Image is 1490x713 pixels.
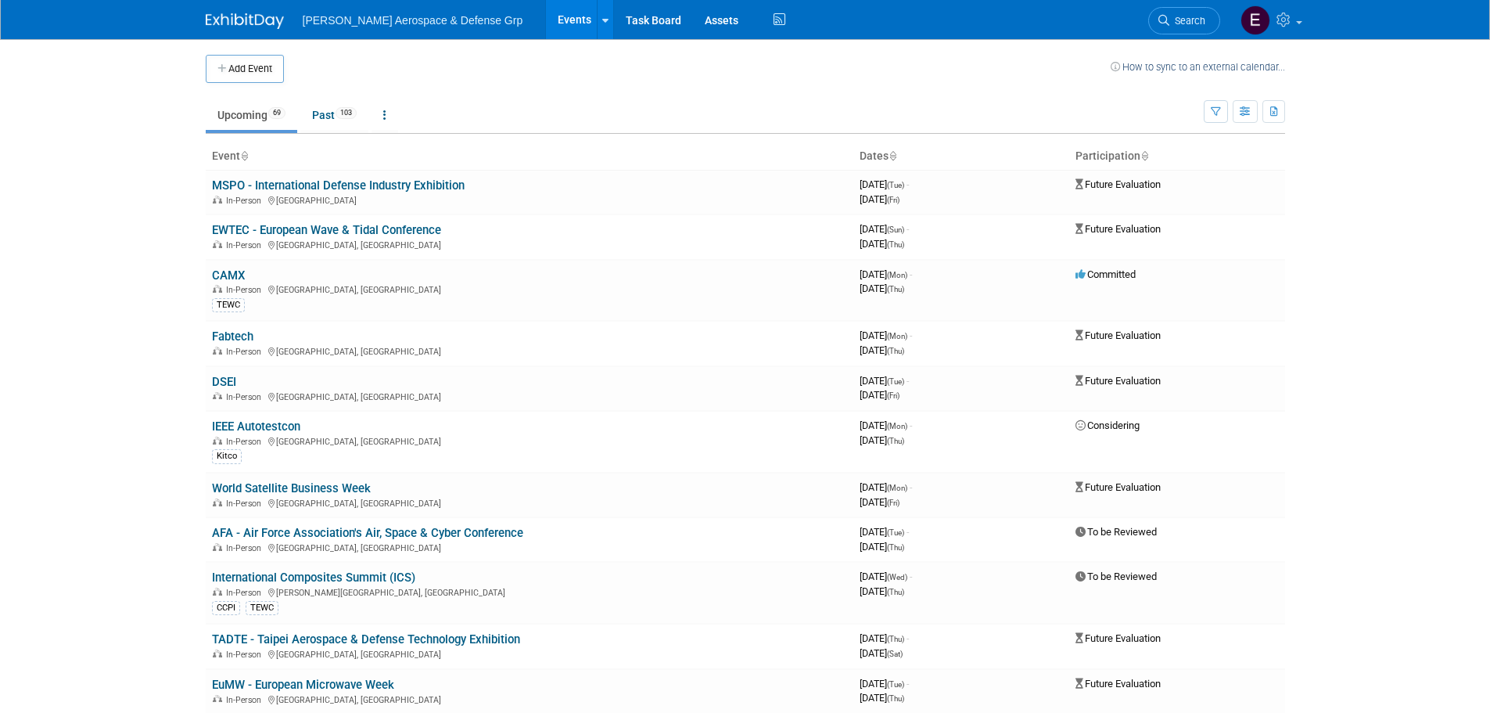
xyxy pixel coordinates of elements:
span: Future Evaluation [1075,481,1161,493]
div: [GEOGRAPHIC_DATA], [GEOGRAPHIC_DATA] [212,283,847,295]
span: (Tue) [887,680,904,689]
a: AFA - Air Force Association's Air, Space & Cyber Conference [212,526,523,540]
span: (Fri) [887,196,899,204]
div: [GEOGRAPHIC_DATA], [GEOGRAPHIC_DATA] [212,496,847,509]
img: In-Person Event [213,437,222,445]
span: - [907,178,909,190]
span: (Thu) [887,240,904,249]
div: TEWC [212,298,245,312]
span: In-Person [226,695,266,705]
span: (Thu) [887,347,904,355]
span: Future Evaluation [1075,678,1161,690]
a: Fabtech [212,329,253,344]
span: - [910,420,912,431]
span: Future Evaluation [1075,223,1161,235]
span: (Sun) [887,225,904,234]
th: Dates [853,143,1069,170]
a: Past103 [300,100,368,130]
img: In-Person Event [213,285,222,293]
div: [GEOGRAPHIC_DATA], [GEOGRAPHIC_DATA] [212,541,847,553]
span: (Thu) [887,635,904,643]
span: [DATE] [860,692,904,704]
span: (Fri) [887,391,899,400]
span: (Thu) [887,588,904,596]
a: Sort by Event Name [240,149,248,162]
span: In-Person [226,499,266,509]
span: (Mon) [887,271,907,279]
span: In-Person [226,285,266,295]
span: In-Person [226,543,266,553]
img: In-Person Event [213,392,222,400]
span: (Thu) [887,285,904,293]
span: - [910,571,912,582]
span: 69 [268,107,285,119]
a: EuMW - European Microwave Week [212,678,394,692]
div: [GEOGRAPHIC_DATA], [GEOGRAPHIC_DATA] [212,434,847,447]
a: IEEE Autotestcon [212,420,300,434]
div: [GEOGRAPHIC_DATA], [GEOGRAPHIC_DATA] [212,693,847,705]
span: - [910,481,912,493]
span: In-Person [226,347,266,357]
img: In-Person Event [213,240,222,248]
div: [GEOGRAPHIC_DATA], [GEOGRAPHIC_DATA] [212,344,847,357]
span: - [910,268,912,280]
img: In-Person Event [213,347,222,355]
span: [DATE] [860,283,904,294]
span: (Mon) [887,422,907,430]
span: [DATE] [860,238,904,250]
img: In-Person Event [213,695,222,703]
div: Kitco [212,449,242,463]
img: ExhibitDay [206,13,284,29]
span: [DATE] [860,571,912,582]
span: [PERSON_NAME] Aerospace & Defense Grp [303,14,523,27]
span: [DATE] [860,389,899,401]
span: Future Evaluation [1075,375,1161,387]
span: - [907,632,909,644]
span: - [907,678,909,690]
span: (Mon) [887,484,907,492]
div: [GEOGRAPHIC_DATA] [212,193,847,206]
a: CAMX [212,268,245,283]
span: (Tue) [887,377,904,386]
a: International Composites Summit (ICS) [212,571,415,585]
a: EWTEC - European Wave & Tidal Conference [212,223,441,237]
span: In-Person [226,240,266,250]
span: In-Person [226,588,266,598]
a: World Satellite Business Week [212,481,371,495]
a: TADTE - Taipei Aerospace & Defense Technology Exhibition [212,632,520,646]
a: Upcoming69 [206,100,297,130]
span: To be Reviewed [1075,526,1157,538]
span: [DATE] [860,420,912,431]
span: Considering [1075,420,1140,431]
span: [DATE] [860,632,909,644]
span: In-Person [226,392,266,402]
span: [DATE] [860,434,904,446]
span: In-Person [226,650,266,660]
span: - [907,375,909,387]
span: [DATE] [860,585,904,597]
a: Sort by Participation Type [1140,149,1148,162]
span: [DATE] [860,193,899,205]
span: Future Evaluation [1075,632,1161,644]
span: (Sat) [887,650,903,658]
span: (Tue) [887,181,904,189]
span: [DATE] [860,481,912,493]
span: [DATE] [860,223,909,235]
th: Participation [1069,143,1285,170]
button: Add Event [206,55,284,83]
span: In-Person [226,196,266,206]
span: [DATE] [860,268,912,280]
span: [DATE] [860,344,904,356]
span: [DATE] [860,678,909,690]
span: [DATE] [860,647,903,659]
a: Search [1148,7,1220,34]
a: MSPO - International Defense Industry Exhibition [212,178,465,193]
a: How to sync to an external calendar... [1111,61,1285,73]
img: Eva Weber [1240,5,1270,35]
span: (Thu) [887,694,904,703]
div: TEWC [246,601,278,615]
a: DSEI [212,375,236,389]
span: (Thu) [887,437,904,445]
span: In-Person [226,437,266,447]
span: (Tue) [887,528,904,537]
